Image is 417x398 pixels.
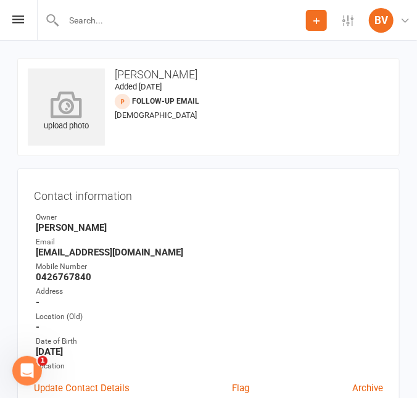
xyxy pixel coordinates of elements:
[36,346,383,357] strong: [DATE]
[60,12,306,29] input: Search...
[36,360,383,372] div: Location
[369,8,394,33] div: BV
[36,336,383,347] div: Date of Birth
[34,185,383,202] h3: Contact information
[36,272,383,283] strong: 0426767840
[36,311,383,323] div: Location (Old)
[233,381,250,396] a: Flag
[36,297,383,308] strong: -
[12,356,42,386] iframe: Intercom live chat
[36,222,383,233] strong: [PERSON_NAME]
[352,381,383,396] a: Archive
[36,212,383,223] div: Owner
[36,247,383,258] strong: [EMAIL_ADDRESS][DOMAIN_NAME]
[34,381,130,396] a: Update Contact Details
[28,92,105,133] div: upload photo
[115,82,162,91] time: Added [DATE]
[36,261,383,273] div: Mobile Number
[36,321,383,333] strong: -
[36,286,383,297] div: Address
[38,356,47,366] span: 1
[36,236,383,248] div: Email
[28,68,389,81] h3: [PERSON_NAME]
[132,97,199,106] span: Follow-up Email
[115,110,197,120] span: [DEMOGRAPHIC_DATA]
